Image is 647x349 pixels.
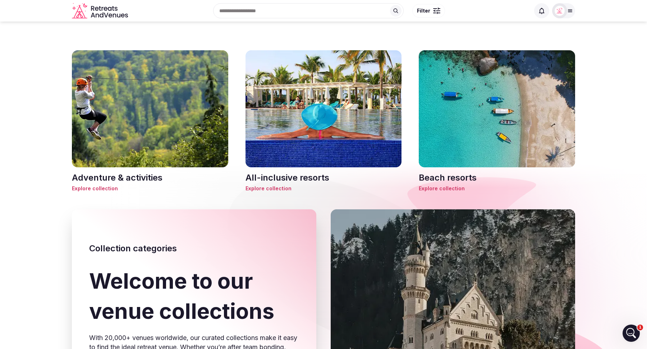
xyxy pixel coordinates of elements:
span: Explore collection [72,185,228,192]
img: Adventure & activities [72,50,228,167]
a: Adventure & activitiesAdventure & activitiesExplore collection [72,50,228,192]
button: Filter [412,4,445,18]
img: Matt Grant Oakes [555,6,565,16]
span: Explore collection [246,185,402,192]
span: Explore collection [419,185,575,192]
img: Beach resorts [419,50,575,167]
h3: Adventure & activities [72,172,228,184]
span: Filter [417,7,430,14]
a: All-inclusive resortsAll-inclusive resortsExplore collection [246,50,402,192]
h2: Collection categories [89,242,299,255]
a: Visit the homepage [72,3,129,19]
h3: All-inclusive resorts [246,172,402,184]
img: All-inclusive resorts [246,50,402,167]
svg: Retreats and Venues company logo [72,3,129,19]
a: Beach resortsBeach resortsExplore collection [419,50,575,192]
iframe: Intercom live chat [623,325,640,342]
h1: Welcome to our venue collections [89,266,299,326]
h3: Beach resorts [419,172,575,184]
span: 1 [637,325,643,330]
